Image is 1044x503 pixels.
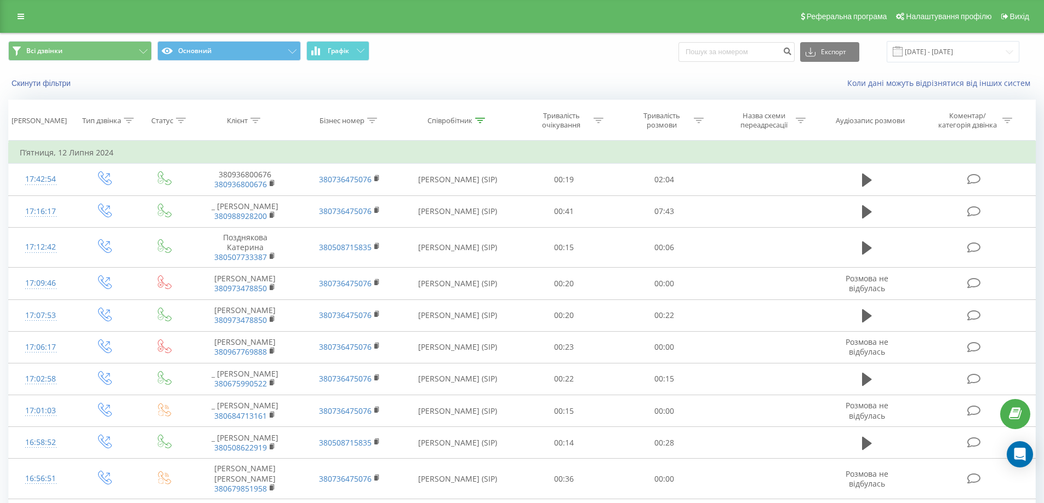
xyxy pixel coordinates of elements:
button: Експорт [800,42,859,62]
td: П’ятниця, 12 Липня 2024 [9,142,1036,164]
span: Розмова не відбулась [846,337,888,357]
td: [PERSON_NAME] (SIP) [402,459,514,499]
div: Тривалість розмови [632,111,691,130]
td: [PERSON_NAME] (SIP) [402,195,514,227]
a: 380936800676 [214,179,267,189]
div: 17:07:53 [20,305,62,326]
div: Тривалість очікування [532,111,591,130]
td: 07:43 [614,195,715,227]
td: [PERSON_NAME] [PERSON_NAME] [193,459,297,499]
a: 380508715835 [319,437,372,448]
td: 00:22 [514,363,614,395]
button: Графік [306,41,369,61]
a: 380508622919 [214,442,267,453]
td: 00:00 [614,331,715,363]
td: [PERSON_NAME] [193,331,297,363]
span: Налаштування профілю [906,12,991,21]
a: 380988928200 [214,211,267,221]
span: Реферальна програма [807,12,887,21]
div: 17:01:03 [20,400,62,421]
button: Скинути фільтри [8,78,76,88]
td: 00:22 [614,299,715,331]
td: 00:23 [514,331,614,363]
div: Співробітник [427,116,472,125]
div: Бізнес номер [320,116,364,125]
div: 17:16:17 [20,201,62,222]
a: 380736475076 [319,310,372,320]
td: [PERSON_NAME] (SIP) [402,299,514,331]
a: 380736475076 [319,406,372,416]
td: [PERSON_NAME] (SIP) [402,331,514,363]
td: 00:15 [514,227,614,268]
a: 380736475076 [319,473,372,484]
td: [PERSON_NAME] (SIP) [402,395,514,427]
div: 17:06:17 [20,337,62,358]
div: 17:42:54 [20,169,62,190]
td: [PERSON_NAME] (SIP) [402,363,514,395]
div: [PERSON_NAME] [12,116,67,125]
a: 380973478850 [214,283,267,293]
td: [PERSON_NAME] (SIP) [402,268,514,299]
a: 380967769888 [214,346,267,357]
td: 00:20 [514,268,614,299]
td: 00:19 [514,164,614,195]
td: 00:00 [614,268,715,299]
span: Розмова не відбулась [846,273,888,293]
td: 00:36 [514,459,614,499]
td: [PERSON_NAME] [193,299,297,331]
a: 380507733387 [214,252,267,262]
td: Позднякова Катерина [193,227,297,268]
td: _ [PERSON_NAME] [193,395,297,427]
a: 380675990522 [214,378,267,389]
div: Аудіозапис розмови [836,116,905,125]
td: [PERSON_NAME] [193,268,297,299]
a: 380508715835 [319,242,372,252]
td: 00:20 [514,299,614,331]
td: 380936800676 [193,164,297,195]
td: 00:00 [614,459,715,499]
a: 380736475076 [319,373,372,384]
td: 02:04 [614,164,715,195]
span: Графік [328,47,349,55]
td: 00:06 [614,227,715,268]
div: 17:02:58 [20,368,62,390]
span: Всі дзвінки [26,47,62,55]
div: Open Intercom Messenger [1007,441,1033,467]
div: 17:12:42 [20,236,62,258]
div: 16:56:51 [20,468,62,489]
a: 380973478850 [214,315,267,325]
td: _ [PERSON_NAME] [193,427,297,459]
div: Статус [151,116,173,125]
div: Тип дзвінка [82,116,121,125]
a: Коли дані можуть відрізнятися вiд інших систем [847,78,1036,88]
div: Коментар/категорія дзвінка [935,111,1000,130]
td: [PERSON_NAME] (SIP) [402,427,514,459]
td: 00:14 [514,427,614,459]
input: Пошук за номером [678,42,795,62]
a: 380736475076 [319,278,372,288]
div: Назва схеми переадресації [734,111,793,130]
a: 380736475076 [319,206,372,216]
span: Розмова не відбулась [846,469,888,489]
div: Клієнт [227,116,248,125]
a: 380736475076 [319,342,372,352]
a: 380684713161 [214,411,267,421]
div: 16:58:52 [20,432,62,453]
button: Основний [157,41,301,61]
a: 380679851958 [214,483,267,494]
td: [PERSON_NAME] (SIP) [402,227,514,268]
span: Розмова не відбулась [846,400,888,420]
span: Вихід [1010,12,1029,21]
td: _ [PERSON_NAME] [193,363,297,395]
td: _ [PERSON_NAME] [193,195,297,227]
td: 00:28 [614,427,715,459]
td: 00:00 [614,395,715,427]
td: 00:41 [514,195,614,227]
div: 17:09:46 [20,273,62,294]
td: 00:15 [614,363,715,395]
button: Всі дзвінки [8,41,152,61]
a: 380736475076 [319,174,372,184]
td: [PERSON_NAME] (SIP) [402,164,514,195]
td: 00:15 [514,395,614,427]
